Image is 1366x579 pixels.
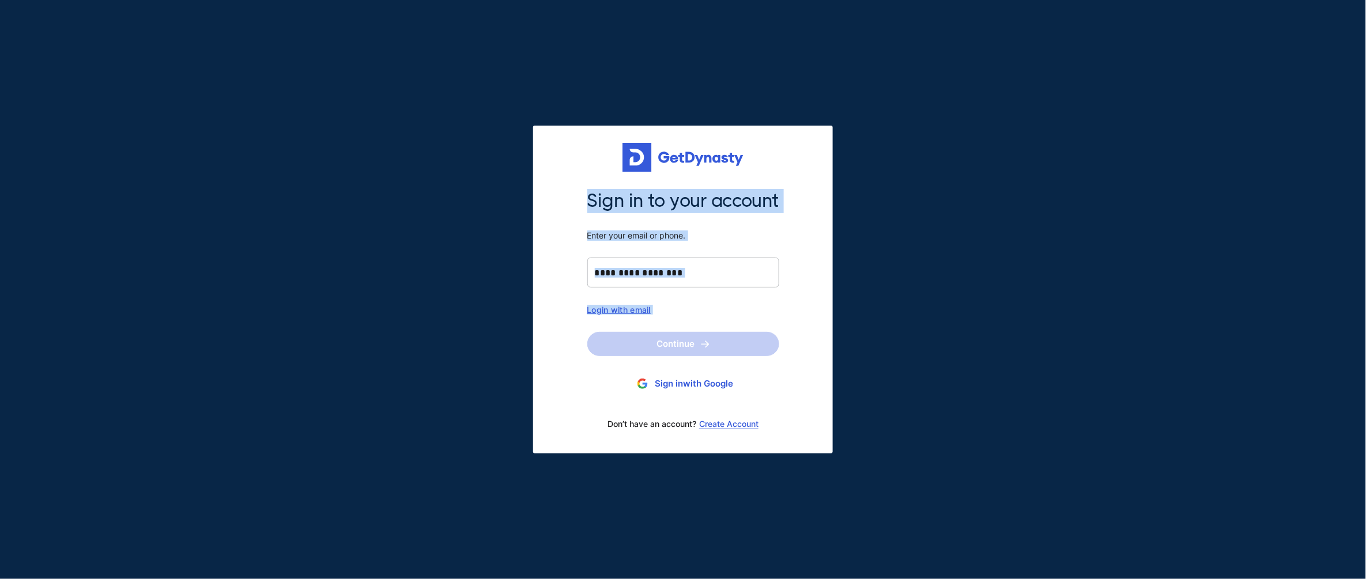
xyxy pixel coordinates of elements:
span: Enter your email or phone. [587,230,779,241]
img: Get started for free with Dynasty Trust Company [622,143,744,172]
a: Create Account [699,419,759,429]
div: Don’t have an account? [587,412,779,436]
span: Sign in to your account [587,189,779,213]
div: Login with email [587,305,779,315]
button: Sign inwith Google [587,373,779,395]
